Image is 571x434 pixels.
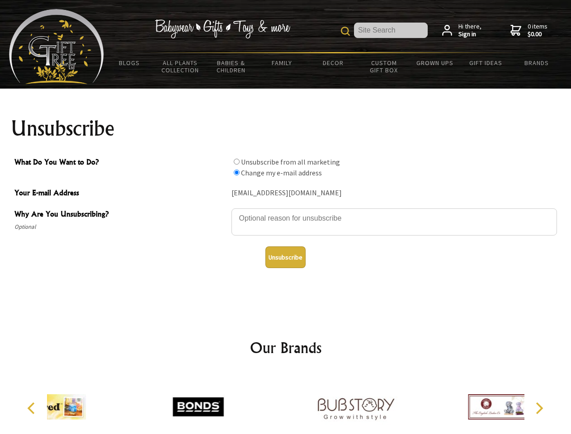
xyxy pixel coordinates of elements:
span: Hi there, [458,23,481,38]
label: Change my e-mail address [241,168,322,177]
span: Why Are You Unsubscribing? [14,208,227,222]
label: Unsubscribe from all marketing [241,157,340,166]
input: What Do You Want to Do? [234,159,240,165]
textarea: Why Are You Unsubscribing? [231,208,557,236]
a: Family [257,53,308,72]
h2: Our Brands [18,337,553,359]
span: 0 items [528,22,547,38]
a: Custom Gift Box [359,53,410,80]
img: Babywear - Gifts - Toys & more [155,19,290,38]
a: Brands [511,53,562,72]
a: Gift Ideas [460,53,511,72]
a: BLOGS [104,53,155,72]
a: Decor [307,53,359,72]
strong: Sign in [458,30,481,38]
strong: $0.00 [528,30,547,38]
img: Babyware - Gifts - Toys and more... [9,9,104,84]
span: What Do You Want to Do? [14,156,227,170]
span: Optional [14,222,227,232]
button: Unsubscribe [265,246,306,268]
a: 0 items$0.00 [510,23,547,38]
input: What Do You Want to Do? [234,170,240,175]
button: Next [529,398,549,418]
a: All Plants Collection [155,53,206,80]
input: Site Search [354,23,428,38]
a: Babies & Children [206,53,257,80]
span: Your E-mail Address [14,187,227,200]
a: Grown Ups [409,53,460,72]
img: product search [341,27,350,36]
h1: Unsubscribe [11,118,561,139]
button: Previous [23,398,42,418]
a: Hi there,Sign in [442,23,481,38]
div: [EMAIL_ADDRESS][DOMAIN_NAME] [231,186,557,200]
